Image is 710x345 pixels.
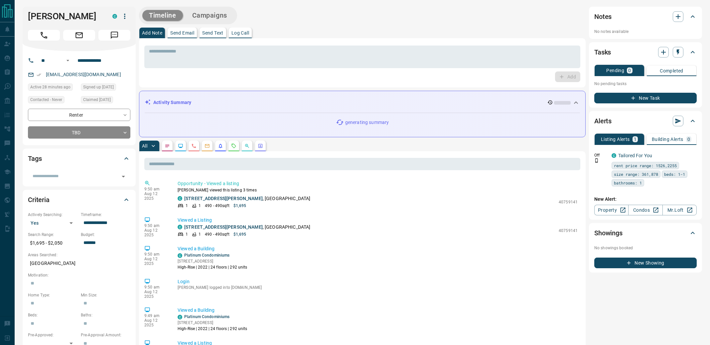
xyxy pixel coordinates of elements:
[594,245,697,251] p: No showings booked
[184,196,263,201] a: [STREET_ADDRESS][PERSON_NAME]
[184,195,310,202] p: , [GEOGRAPHIC_DATA]
[178,258,247,264] p: [STREET_ADDRESS]
[612,153,616,158] div: condos.ca
[30,96,62,103] span: Contacted - Never
[170,31,194,35] p: Send Email
[30,84,71,90] span: Active 28 minutes ago
[81,83,130,93] div: Fri Jul 11 2025
[594,93,697,103] button: New Task
[178,253,182,258] div: condos.ca
[28,109,130,121] div: Renter
[144,289,168,299] p: Aug 12 2025
[144,252,168,257] p: 9:50 am
[83,96,111,103] span: Claimed [DATE]
[178,196,182,201] div: condos.ca
[594,228,623,238] h2: Showings
[218,143,223,149] svg: Listing Alerts
[46,72,121,77] a: [EMAIL_ADDRESS][DOMAIN_NAME]
[628,205,662,215] a: Condos
[199,231,201,237] p: 1
[178,315,182,319] div: condos.ca
[28,11,102,22] h1: [PERSON_NAME]
[28,218,77,228] div: Yes
[594,225,697,241] div: Showings
[614,179,642,186] span: bathrooms: 1
[178,307,578,314] p: Viewed a Building
[233,231,246,237] p: $1,695
[199,203,201,209] p: 1
[142,10,183,21] button: Timeline
[178,245,578,252] p: Viewed a Building
[28,258,130,269] p: [GEOGRAPHIC_DATA]
[614,162,677,169] span: rent price range: 1526,2255
[184,224,310,231] p: , [GEOGRAPHIC_DATA]
[144,313,168,318] p: 9:49 am
[594,152,608,158] p: Off
[178,143,183,149] svg: Lead Browsing Activity
[81,312,130,318] p: Baths:
[594,47,611,57] h2: Tasks
[178,187,578,193] p: [PERSON_NAME] viewed this listing 3 times
[178,225,182,229] div: condos.ca
[81,96,130,105] div: Wed Jul 30 2025
[178,320,247,326] p: [STREET_ADDRESS]
[559,199,578,205] p: 40759141
[144,187,168,191] p: 9:50 am
[345,119,389,126] p: generating summary
[606,68,624,73] p: Pending
[634,137,637,142] p: 1
[178,217,578,224] p: Viewed a Listing
[119,172,128,181] button: Open
[81,292,130,298] p: Min Size:
[28,30,60,41] span: Call
[178,278,578,285] p: Login
[687,137,690,142] p: 0
[98,30,130,41] span: Message
[184,314,229,319] a: Platinum Condominiums
[244,143,250,149] svg: Opportunities
[614,171,658,177] span: size range: 361,878
[153,99,191,106] p: Activity Summary
[165,143,170,149] svg: Notes
[594,116,612,126] h2: Alerts
[144,285,168,289] p: 9:50 am
[28,332,77,338] p: Pre-Approved:
[28,192,130,208] div: Criteria
[205,203,229,209] p: 490 - 490 sqft
[184,224,263,230] a: [STREET_ADDRESS][PERSON_NAME]
[28,252,130,258] p: Areas Searched:
[81,212,130,218] p: Timeframe:
[628,68,631,73] p: 0
[184,253,229,258] a: Platinum Condominiums
[28,272,130,278] p: Motivation:
[144,191,168,201] p: Aug 12 2025
[594,113,697,129] div: Alerts
[142,144,147,148] p: All
[112,14,117,19] div: condos.ca
[664,171,685,177] span: beds: 1-1
[28,232,77,238] p: Search Range:
[28,153,42,164] h2: Tags
[601,137,630,142] p: Listing Alerts
[233,203,246,209] p: $1,695
[652,137,683,142] p: Building Alerts
[28,151,130,167] div: Tags
[594,29,697,35] p: No notes available
[660,68,683,73] p: Completed
[81,232,130,238] p: Budget:
[202,31,223,35] p: Send Text
[186,10,234,21] button: Campaigns
[144,257,168,266] p: Aug 12 2025
[144,228,168,237] p: Aug 12 2025
[28,312,77,318] p: Beds:
[28,212,77,218] p: Actively Searching:
[618,153,652,158] a: Tailored For You
[594,196,697,203] p: New Alert:
[258,143,263,149] svg: Agent Actions
[145,96,580,109] div: Activity Summary
[178,264,247,270] p: High-Rise | 2022 | 24 floors | 292 units
[559,228,578,234] p: 40759141
[64,57,72,64] button: Open
[205,143,210,149] svg: Emails
[594,205,629,215] a: Property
